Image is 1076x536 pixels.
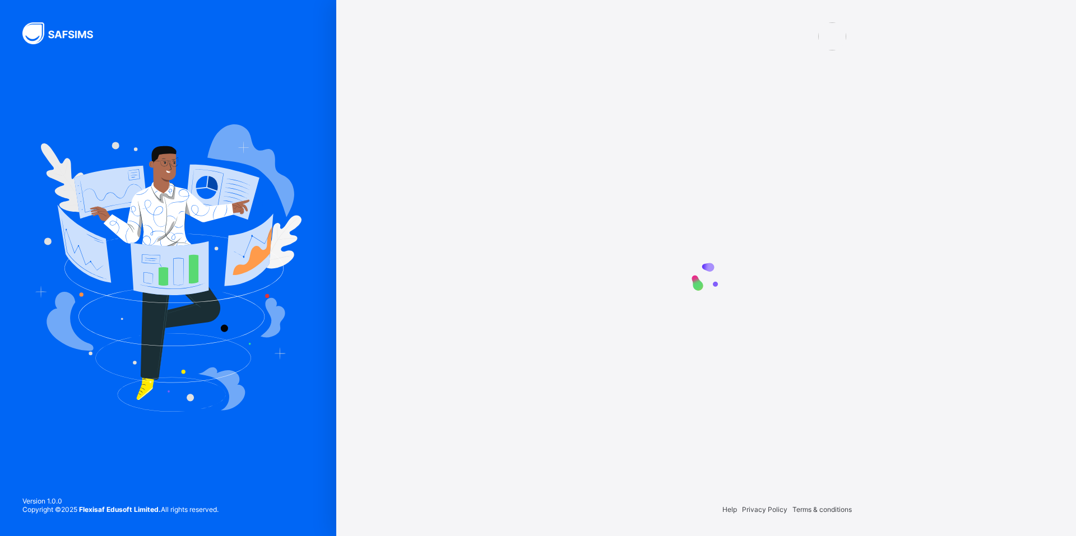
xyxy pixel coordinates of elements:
[22,497,219,505] span: Version 1.0.0
[79,505,161,514] strong: Flexisaf Edusoft Limited.
[722,505,737,514] span: Help
[742,505,787,514] span: Privacy Policy
[22,22,106,44] img: SAFSIMS Logo
[35,124,302,411] img: Hero Image
[792,505,852,514] span: Terms & conditions
[22,505,219,514] span: Copyright © 2025 All rights reserved.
